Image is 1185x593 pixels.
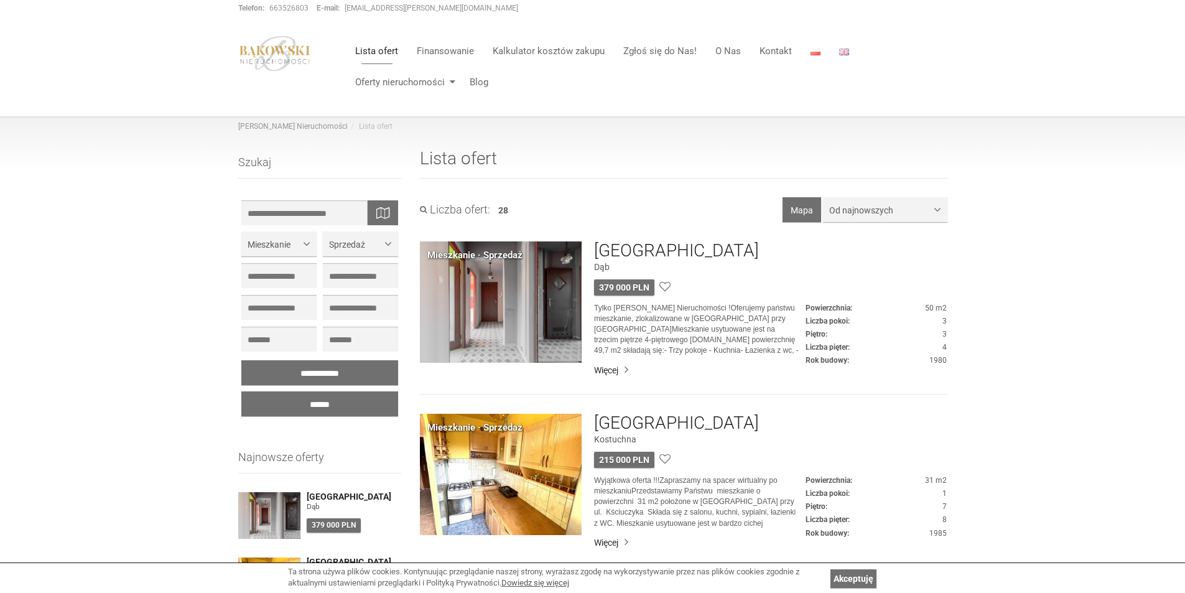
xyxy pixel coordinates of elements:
[323,231,398,256] button: Sprzedaż
[307,492,402,502] a: [GEOGRAPHIC_DATA]
[346,70,460,95] a: Oferty nieruchomości
[806,488,947,499] dd: 1
[238,4,264,12] strong: Telefon:
[238,451,402,474] h3: Najnowsze oferty
[427,421,523,434] div: Mieszkanie · Sprzedaż
[806,475,852,486] dt: Powierzchnia:
[594,364,947,376] a: Więcej
[420,203,490,216] h3: Liczba ofert:
[346,39,407,63] a: Lista ofert
[407,39,483,63] a: Finansowanie
[594,279,654,296] div: 379 000 PLN
[829,204,932,217] span: Od najnowszych
[345,4,518,12] a: [EMAIL_ADDRESS][PERSON_NAME][DOMAIN_NAME]
[238,122,348,131] a: [PERSON_NAME] Nieruchomości
[806,355,947,366] dd: 1980
[614,39,706,63] a: Zgłoś się do Nas!
[501,578,569,587] a: Dowiedz się więcej
[806,342,947,353] dd: 4
[348,121,393,132] li: Lista ofert
[806,515,850,525] dt: Liczba pięter:
[806,316,947,327] dd: 3
[806,502,827,512] dt: Piętro:
[806,303,947,314] dd: 50 m2
[594,475,806,529] p: Wyjątkowa oferta !!!Zapraszamy na spacer wirtualny po mieszkaniuPrzedstawiamy Państwu mieszkanie ...
[706,39,750,63] a: O Nas
[806,329,947,340] dd: 3
[806,515,947,525] dd: 8
[806,303,852,314] dt: Powierzchnia:
[594,433,947,446] figure: Kostuchna
[806,475,947,486] dd: 31 m2
[750,39,801,63] a: Kontakt
[806,502,947,512] dd: 7
[483,39,614,63] a: Kalkulator kosztów zakupu
[594,303,806,357] p: Tylko [PERSON_NAME] Nieruchomości !Oferujemy państwu mieszkanie, zlokalizowane w [GEOGRAPHIC_DATA...
[806,316,850,327] dt: Liczba pokoi:
[783,197,821,222] button: Mapa
[420,149,947,179] h1: Lista ofert
[823,197,947,222] button: Od najnowszych
[594,452,654,468] div: 215 000 PLN
[329,238,383,251] span: Sprzedaż
[811,49,820,55] img: Polski
[594,536,947,549] a: Więcej
[317,4,340,12] strong: E-mail:
[806,528,947,539] dd: 1985
[806,329,827,340] dt: Piętro:
[241,231,317,256] button: Mieszkanie
[498,205,508,215] span: 28
[238,156,402,179] h3: Szukaj
[307,518,361,533] div: 379 000 PLN
[307,502,402,512] figure: Dąb
[427,249,523,262] div: Mieszkanie · Sprzedaż
[839,49,849,55] img: English
[288,566,824,589] div: Ta strona używa plików cookies. Kontynuując przeglądanie naszej strony, wyrażasz zgodę na wykorzy...
[830,569,876,588] a: Akceptuję
[238,35,312,72] img: logo
[806,355,849,366] dt: Rok budowy:
[248,238,301,251] span: Mieszkanie
[269,4,309,12] a: 663526803
[806,528,849,539] dt: Rok budowy:
[806,488,850,499] dt: Liczba pokoi:
[594,241,759,261] a: [GEOGRAPHIC_DATA]
[806,342,850,353] dt: Liczba pięter:
[420,241,582,363] img: Mieszkanie Sprzedaż Katowice Dąb Złota
[594,414,759,433] a: [GEOGRAPHIC_DATA]
[367,200,398,225] div: Wyszukaj na mapie
[594,261,947,273] figure: Dąb
[307,558,402,567] a: [GEOGRAPHIC_DATA]
[420,414,582,535] img: Mieszkanie Sprzedaż Katowice Kostuchna Jana Kściuczyka
[460,70,488,95] a: Blog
